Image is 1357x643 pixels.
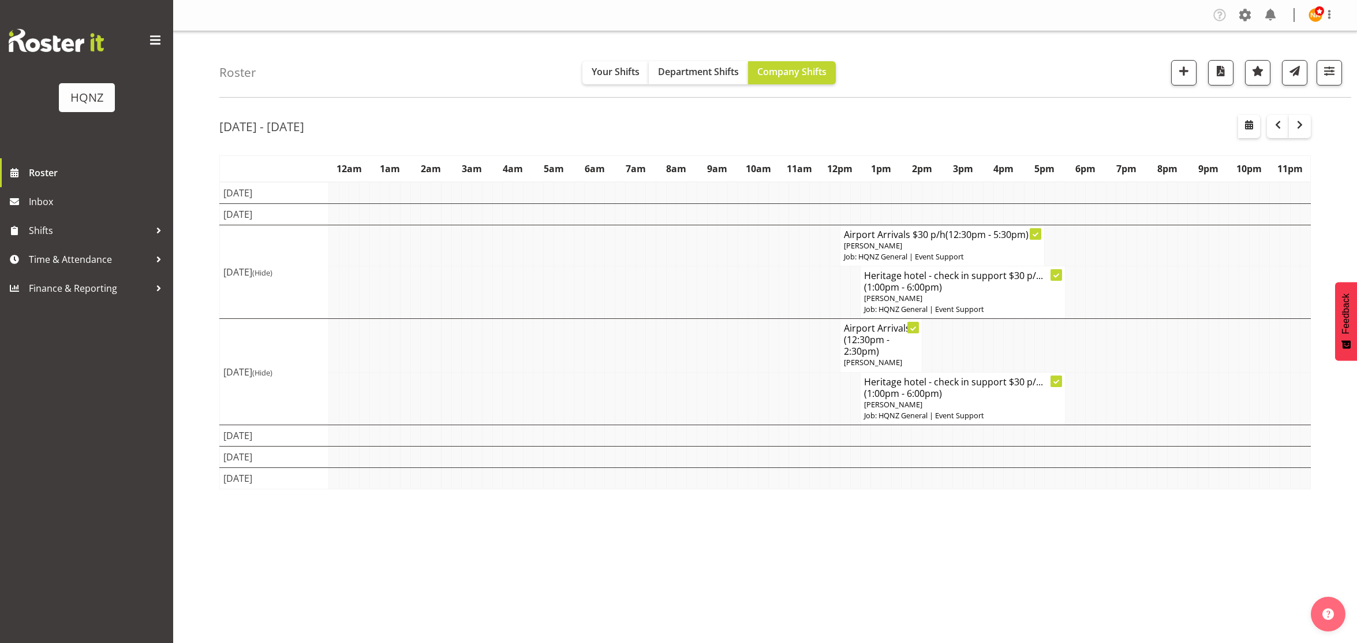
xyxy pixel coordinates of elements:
span: (12:30pm - 2:30pm) [844,333,889,358]
th: 10pm [1229,155,1270,182]
th: 5am [533,155,574,182]
img: help-xxl-2.png [1322,608,1334,620]
th: 9pm [1188,155,1229,182]
span: Time & Attendance [29,251,150,268]
div: HQNZ [70,89,103,106]
button: Select a specific date within the roster. [1238,115,1260,138]
th: 1am [369,155,410,182]
button: Highlight an important date within the roster. [1245,60,1270,86]
img: Rosterit website logo [9,29,104,52]
p: Job: HQNZ General | Event Support [864,410,1061,421]
td: [DATE] [220,446,329,467]
th: 11am [779,155,820,182]
th: 12pm [820,155,861,182]
h4: Heritage hotel - check in support $30 p/... [864,376,1061,399]
span: Department Shifts [658,65,739,78]
span: Feedback [1341,293,1351,334]
h4: Airport Arrivals... [844,322,918,357]
td: [DATE] [220,225,329,319]
td: [DATE] [220,425,329,446]
th: 2pm [902,155,943,182]
span: (Hide) [252,267,272,278]
h4: Airport Arrivals $30 p/h [844,229,1041,240]
td: [DATE] [220,319,329,425]
th: 12am [329,155,370,182]
th: 1pm [861,155,902,182]
th: 5pm [1024,155,1065,182]
span: (12:30pm - 5:30pm) [945,228,1029,241]
span: Inbox [29,193,167,210]
span: Shifts [29,222,150,239]
span: Finance & Reporting [29,280,150,297]
th: 7am [615,155,656,182]
p: Job: HQNZ General | Event Support [864,304,1061,315]
td: [DATE] [220,467,329,489]
td: [DATE] [220,182,329,204]
button: Send a list of all shifts for the selected filtered period to all rostered employees. [1282,60,1307,86]
th: 8am [656,155,697,182]
th: 4pm [984,155,1025,182]
th: 2am [410,155,451,182]
button: Download a PDF of the roster according to the set date range. [1208,60,1233,86]
button: Add a new shift [1171,60,1197,86]
th: 11pm [1270,155,1311,182]
span: Company Shifts [757,65,827,78]
h4: Heritage hotel - check in support $30 p/... [864,270,1061,293]
button: Filter Shifts [1317,60,1342,86]
th: 6am [574,155,615,182]
button: Feedback - Show survey [1335,282,1357,360]
span: [PERSON_NAME] [844,357,902,367]
span: Roster [29,164,167,181]
span: (Hide) [252,367,272,378]
span: (1:00pm - 6:00pm) [864,281,942,293]
button: Your Shifts [582,61,649,84]
th: 7pm [1106,155,1147,182]
span: (1:00pm - 6:00pm) [864,387,942,400]
th: 6pm [1065,155,1106,182]
span: [PERSON_NAME] [864,293,922,303]
th: 3am [451,155,492,182]
span: Your Shifts [592,65,640,78]
h4: Roster [219,66,256,79]
th: 3pm [943,155,984,182]
th: 10am [738,155,779,182]
button: Company Shifts [748,61,836,84]
img: nickylee-anderson10357.jpg [1309,8,1322,22]
th: 4am [492,155,533,182]
button: Department Shifts [649,61,748,84]
th: 9am [697,155,738,182]
span: [PERSON_NAME] [864,399,922,410]
p: Job: HQNZ General | Event Support [844,251,1041,262]
span: [PERSON_NAME] [844,240,902,251]
th: 8pm [1147,155,1188,182]
td: [DATE] [220,203,329,225]
h2: [DATE] - [DATE] [219,119,304,134]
